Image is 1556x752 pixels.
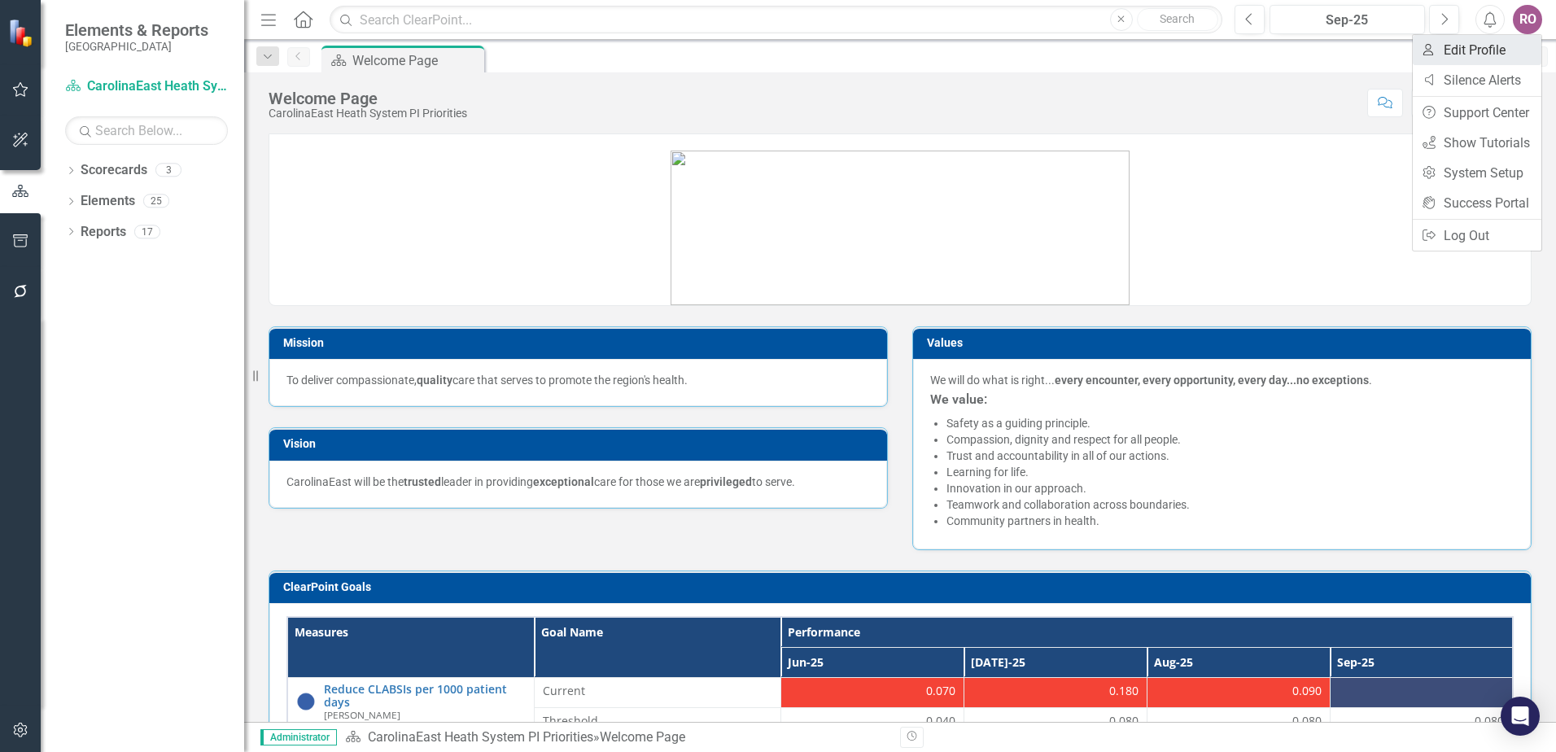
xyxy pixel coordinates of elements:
[324,710,400,720] small: [PERSON_NAME]
[1160,12,1195,25] span: Search
[533,475,594,488] strong: exceptional
[946,464,1514,480] li: Learning for life.
[1147,708,1330,738] td: Double-Click to Edit
[534,708,780,738] td: Double-Click to Edit
[269,107,467,120] div: CarolinaEast Heath System PI Priorities
[65,40,208,53] small: [GEOGRAPHIC_DATA]
[81,161,147,180] a: Scorecards
[352,50,480,71] div: Welcome Page
[1147,678,1330,708] td: Double-Click to Edit
[286,474,870,490] p: CarolinaEast will be the leader in providing care for those we are to serve.
[781,708,964,738] td: Double-Click to Edit
[1413,221,1541,251] a: Log Out
[1275,11,1419,30] div: Sep-25
[81,223,126,242] a: Reports
[946,415,1514,431] li: Safety as a guiding principle.
[330,6,1222,34] input: Search ClearPoint...
[927,337,1523,349] h3: Values
[283,581,1523,593] h3: ClearPoint Goals
[1413,188,1541,218] a: Success Portal
[155,164,181,177] div: 3
[930,372,1514,388] p: We will do what is right... .
[260,729,337,745] span: Administrator
[296,692,316,711] img: No Information
[1330,708,1513,738] td: Double-Click to Edit
[1475,713,1504,729] span: 0.080
[1413,158,1541,188] a: System Setup
[946,431,1514,448] li: Compassion, dignity and respect for all people.
[1513,5,1542,34] button: RO
[286,372,870,388] p: To deliver compassionate, care that serves to promote the region's health.
[1109,683,1139,699] span: 0.180
[1137,8,1218,31] button: Search
[134,225,160,238] div: 17
[1292,683,1322,699] span: 0.090
[964,708,1147,738] td: Double-Click to Edit
[1413,65,1541,95] a: Silence Alerts
[65,20,208,40] span: Elements & Reports
[700,475,752,488] strong: privileged
[8,19,37,47] img: ClearPoint Strategy
[1501,697,1540,736] div: Open Intercom Messenger
[926,713,955,729] span: 0.040
[417,374,452,387] strong: quality
[543,683,772,699] span: Current
[404,475,441,488] strong: trusted
[946,513,1514,529] li: Community partners in health.
[671,151,1130,305] img: mceclip1.png
[283,337,879,349] h3: Mission
[283,438,879,450] h3: Vision
[1055,374,1369,387] strong: every encounter, every opportunity, every day...no exceptions
[781,678,964,708] td: Double-Click to Edit
[65,77,228,96] a: CarolinaEast Heath System PI Priorities
[930,392,1514,407] h3: We value:
[534,678,780,708] td: Double-Click to Edit
[946,448,1514,464] li: Trust and accountability in all of our actions.
[1330,678,1513,708] td: Double-Click to Edit
[65,116,228,145] input: Search Below...
[345,728,888,747] div: »
[81,192,135,211] a: Elements
[600,729,685,745] div: Welcome Page
[368,729,593,745] a: CarolinaEast Heath System PI Priorities
[1413,98,1541,128] a: Support Center
[1270,5,1425,34] button: Sep-25
[269,90,467,107] div: Welcome Page
[1109,713,1139,729] span: 0.080
[543,713,772,729] span: Threshold
[946,480,1514,496] li: Innovation in our approach.
[1413,128,1541,158] a: Show Tutorials
[1413,35,1541,65] a: Edit Profile
[964,678,1147,708] td: Double-Click to Edit
[143,195,169,208] div: 25
[1292,713,1322,729] span: 0.080
[324,683,526,708] a: Reduce CLABSIs per 1000 patient days
[926,683,955,699] span: 0.070
[946,496,1514,513] li: Teamwork and collaboration across boundaries.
